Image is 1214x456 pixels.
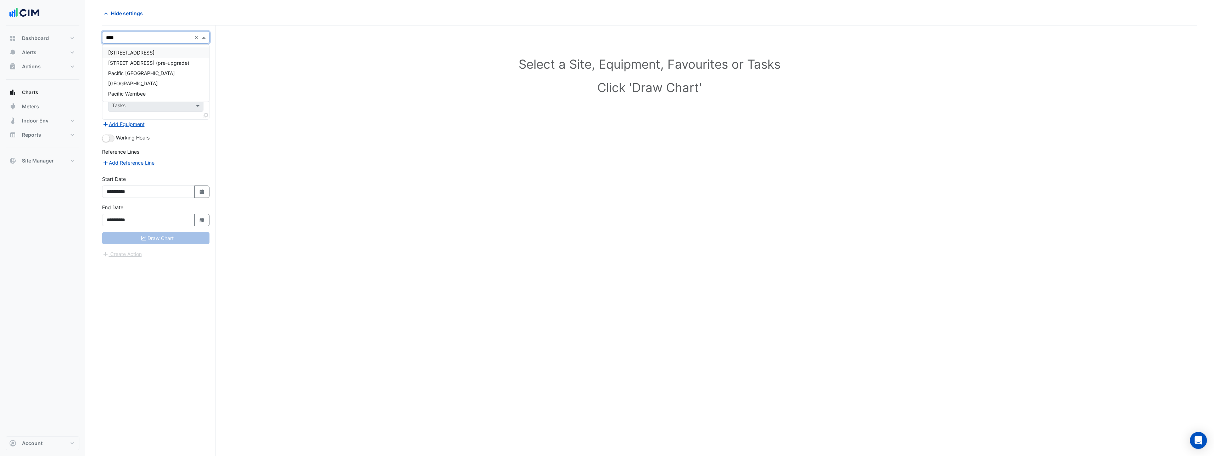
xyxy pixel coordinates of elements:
[6,436,79,450] button: Account
[22,63,41,70] span: Actions
[102,251,142,257] app-escalated-ticket-create-button: Please correct errors first
[9,131,16,138] app-icon: Reports
[9,49,16,56] app-icon: Alerts
[9,89,16,96] app-icon: Charts
[22,117,49,124] span: Indoor Env
[6,59,79,74] button: Actions
[102,204,123,211] label: End Date
[203,113,208,119] span: Clone Favourites and Tasks from this Equipment to other Equipment
[6,154,79,168] button: Site Manager
[199,189,205,195] fa-icon: Select Date
[6,114,79,128] button: Indoor Env
[1190,432,1207,449] div: Open Intercom Messenger
[6,85,79,99] button: Charts
[111,10,143,17] span: Hide settings
[108,91,146,97] span: Pacific Werribee
[108,70,175,76] span: Pacific [GEOGRAPHIC_DATA]
[9,117,16,124] app-icon: Indoor Env
[22,157,54,164] span: Site Manager
[118,57,1181,72] h1: Select a Site, Equipment, Favourites or Tasks
[199,217,205,223] fa-icon: Select Date
[22,35,49,42] span: Dashboard
[102,120,145,128] button: Add Equipment
[116,135,150,141] span: Working Hours
[9,63,16,70] app-icon: Actions
[22,103,39,110] span: Meters
[108,60,189,66] span: [STREET_ADDRESS] (pre-upgrade)
[22,89,38,96] span: Charts
[102,175,126,183] label: Start Date
[22,131,41,138] span: Reports
[102,148,139,155] label: Reference Lines
[22,49,37,56] span: Alerts
[102,45,209,102] div: Options List
[102,7,147,19] button: Hide settings
[9,103,16,110] app-icon: Meters
[118,80,1181,95] h1: Click 'Draw Chart'
[194,34,200,41] span: Clear
[102,159,155,167] button: Add Reference Line
[9,157,16,164] app-icon: Site Manager
[6,128,79,142] button: Reports
[6,31,79,45] button: Dashboard
[6,99,79,114] button: Meters
[108,50,155,56] span: [STREET_ADDRESS]
[6,45,79,59] button: Alerts
[9,6,40,20] img: Company Logo
[22,440,43,447] span: Account
[9,35,16,42] app-icon: Dashboard
[108,80,158,86] span: [GEOGRAPHIC_DATA]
